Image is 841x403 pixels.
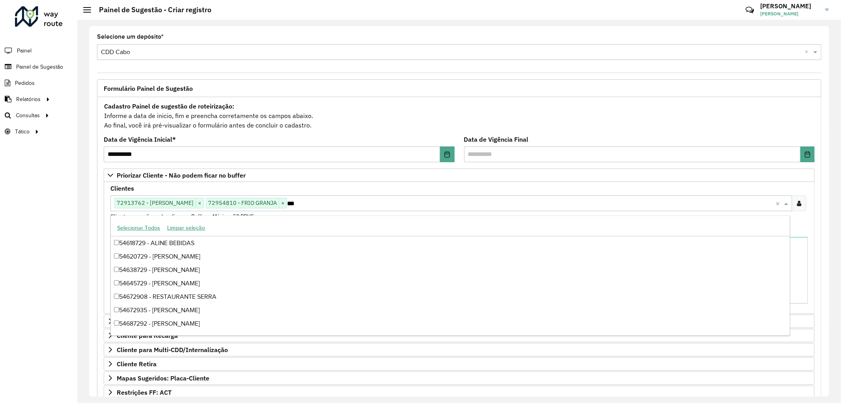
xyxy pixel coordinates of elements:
[111,277,789,290] div: 54645729 - [PERSON_NAME]
[117,172,246,178] span: Priorizar Cliente - Não podem ficar no buffer
[16,95,41,103] span: Relatórios
[16,63,63,71] span: Painel de Sugestão
[17,47,32,55] span: Painel
[15,79,35,87] span: Pedidos
[117,375,209,381] span: Mapas Sugeridos: Placa-Cliente
[117,389,172,396] span: Restrições FF: ACT
[110,216,790,336] ng-dropdown-panel: Options list
[104,329,815,342] a: Cliente para Recarga
[279,199,287,208] span: ×
[440,146,454,162] button: Choose Date
[15,127,30,136] span: Tático
[111,304,789,317] div: 54672935 - [PERSON_NAME]
[16,111,40,120] span: Consultas
[111,317,789,330] div: 54687292 - [PERSON_NAME]
[104,169,815,182] a: Priorizar Cliente - Não podem ficar no buffer
[111,290,789,304] div: 54672908 - RESTAURANTE SERRA
[111,236,789,250] div: 54618729 - ALINE BEBIDAS
[206,198,279,208] span: 72954810 - FRIO GRANJA
[117,347,228,353] span: Cliente para Multi-CDD/Internalização
[117,332,178,339] span: Cliente para Recarga
[164,222,209,234] button: Limpar seleção
[104,343,815,356] a: Cliente para Multi-CDD/Internalização
[111,330,789,344] div: 54687293 - [PERSON_NAME] DE
[104,357,815,371] a: Cliente Retira
[104,371,815,385] a: Mapas Sugeridos: Placa-Cliente
[776,199,782,208] span: Clear all
[91,6,211,14] h2: Painel de Sugestão - Criar registro
[104,85,193,92] span: Formulário Painel de Sugestão
[110,184,134,193] label: Clientes
[800,146,815,162] button: Choose Date
[196,199,203,208] span: ×
[110,213,254,220] small: Clientes que não podem ficar no Buffer – Máximo 50 PDVS
[111,250,789,263] div: 54620729 - [PERSON_NAME]
[464,135,529,144] label: Data de Vigência Final
[104,182,815,314] div: Priorizar Cliente - Não podem ficar no buffer
[104,102,234,110] strong: Cadastro Painel de sugestão de roteirização:
[104,386,815,399] a: Restrições FF: ACT
[115,198,196,208] span: 72913762 - [PERSON_NAME]
[111,263,789,277] div: 54638729 - [PERSON_NAME]
[805,47,811,57] span: Clear all
[104,135,176,144] label: Data de Vigência Inicial
[760,10,819,17] span: [PERSON_NAME]
[104,101,815,130] div: Informe a data de inicio, fim e preencha corretamente os campos abaixo. Ao final, você irá pré-vi...
[114,222,164,234] button: Selecionar Todos
[741,2,758,19] a: Contato Rápido
[104,315,815,328] a: Preservar Cliente - Devem ficar no buffer, não roteirizar
[97,32,164,41] label: Selecione um depósito
[760,2,819,10] h3: [PERSON_NAME]
[117,361,157,367] span: Cliente Retira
